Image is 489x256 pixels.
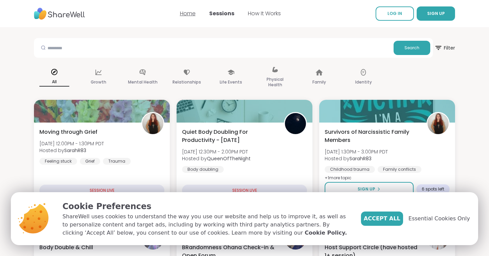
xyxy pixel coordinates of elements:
[325,182,414,196] button: Sign Up
[182,185,307,196] div: SESSION LIVE
[394,41,430,55] button: Search
[207,155,251,162] b: QueenOfTheNight
[364,215,400,223] span: Accept All
[349,155,372,162] b: SarahR83
[260,75,290,89] p: Physical Health
[220,78,242,86] p: Life Events
[39,185,164,196] div: SESSION LIVE
[62,213,350,237] p: ShareWell uses cookies to understand the way you use our website and help us to improve it, as we...
[355,78,372,86] p: Identity
[325,166,375,173] div: Childhood trauma
[182,166,224,173] div: Body doubling
[305,229,347,237] a: Cookie Policy.
[91,78,106,86] p: Growth
[39,128,97,136] span: Moving through Grief
[409,215,470,223] span: Essential Cookies Only
[404,45,419,51] span: Search
[427,11,445,16] span: SIGN UP
[434,38,455,58] button: Filter
[39,243,93,252] span: Body Double & Chill
[182,148,251,155] span: [DATE] 12:30PM - 2:00PM PDT
[103,158,131,165] div: Trauma
[142,113,163,134] img: SarahR83
[434,40,455,56] span: Filter
[417,6,455,21] button: SIGN UP
[182,155,251,162] span: Hosted by
[209,10,234,17] a: Sessions
[376,6,414,21] a: LOG IN
[80,158,100,165] div: Grief
[39,78,69,87] p: All
[173,78,201,86] p: Relationships
[180,10,196,17] a: Home
[182,128,276,144] span: Quiet Body Doubling For Productivity - [DATE]
[64,147,86,154] b: SarahR83
[248,10,281,17] a: How It Works
[361,212,403,226] button: Accept All
[422,186,444,192] span: 6 spots left
[39,140,104,147] span: [DATE] 12:00PM - 1:30PM PDT
[128,78,158,86] p: Mental Health
[325,128,419,144] span: Survivors of Narcissistic Family Members
[62,200,350,213] p: Cookie Preferences
[325,155,388,162] span: Hosted by
[428,113,449,134] img: SarahR83
[325,148,388,155] span: [DATE] 1:30PM - 3:00PM PDT
[285,113,306,134] img: QueenOfTheNight
[34,4,85,23] img: ShareWell Nav Logo
[358,186,375,192] span: Sign Up
[39,147,104,154] span: Hosted by
[312,78,326,86] p: Family
[378,166,421,173] div: Family conflicts
[39,158,77,165] div: Feeling stuck
[387,11,402,16] span: LOG IN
